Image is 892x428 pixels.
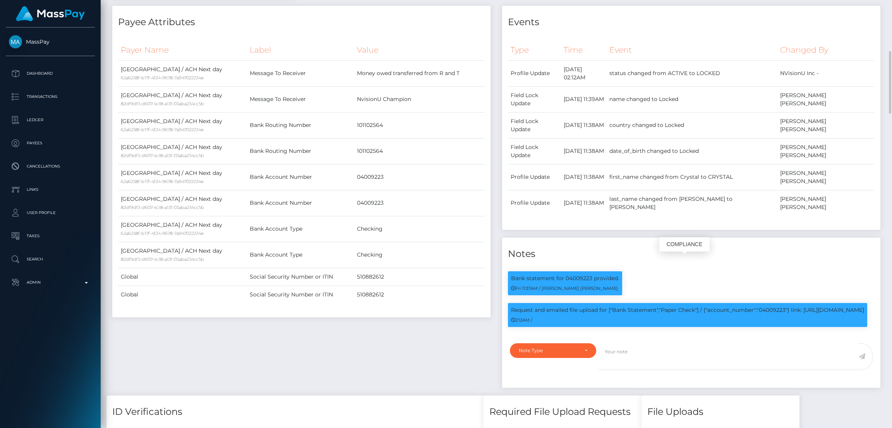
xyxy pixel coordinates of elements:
[777,138,875,164] td: [PERSON_NAME] [PERSON_NAME]
[777,60,875,86] td: NVisionU Inc -
[511,274,619,282] p: Bank statement for 04009223 provided.
[519,348,578,354] div: Note Type
[354,39,485,61] th: Value
[607,39,777,61] th: Event
[9,114,92,126] p: Ledger
[508,60,561,86] td: Profile Update
[121,153,204,158] small: 82df9df3-d607-4c18-a13f-03aba234cc5b
[118,286,247,303] td: Global
[247,138,354,164] td: Bank Routing Number
[9,137,92,149] p: Payees
[607,86,777,112] td: name changed to Locked
[511,306,864,314] p: Request and emailed file upload for ["Bank Statement","Paper Check"] / {"account_number":"0400922...
[511,286,618,291] small: Fri 11:37AM / [PERSON_NAME] [PERSON_NAME]
[247,190,354,216] td: Bank Account Number
[6,134,95,153] a: Payees
[9,277,92,288] p: Admin
[647,405,794,419] h4: File Uploads
[118,60,247,86] td: [GEOGRAPHIC_DATA] / ACH Next day
[6,157,95,176] a: Cancellations
[354,268,485,286] td: 510882612
[510,343,596,358] button: Note Type
[9,35,22,48] img: MassPay
[118,39,247,61] th: Payer Name
[511,317,532,323] small: 2:12AM /
[16,6,85,21] img: MassPay Logo
[6,87,95,106] a: Transactions
[561,164,607,190] td: [DATE] 11:38AM
[508,15,875,29] h4: Events
[354,286,485,303] td: 510882612
[9,91,92,103] p: Transactions
[6,110,95,130] a: Ledger
[247,216,354,242] td: Bank Account Type
[9,253,92,265] p: Search
[247,112,354,138] td: Bank Routing Number
[777,164,875,190] td: [PERSON_NAME] [PERSON_NAME]
[354,190,485,216] td: 04009223
[354,242,485,268] td: Checking
[6,203,95,223] a: User Profile
[489,405,636,419] h4: Required File Upload Requests
[561,138,607,164] td: [DATE] 11:38AM
[561,112,607,138] td: [DATE] 11:38AM
[118,86,247,112] td: [GEOGRAPHIC_DATA] / ACH Next day
[9,161,92,172] p: Cancellations
[508,86,561,112] td: Field Lock Update
[247,242,354,268] td: Bank Account Type
[561,86,607,112] td: [DATE] 11:39AM
[561,60,607,86] td: [DATE] 02:12AM
[9,207,92,219] p: User Profile
[9,230,92,242] p: Taxes
[508,247,875,261] h4: Notes
[118,242,247,268] td: [GEOGRAPHIC_DATA] / ACH Next day
[247,86,354,112] td: Message To Receiver
[121,127,204,132] small: 62a6238f-b17f-4f24-9678-7a947022234e
[508,39,561,61] th: Type
[118,112,247,138] td: [GEOGRAPHIC_DATA] / ACH Next day
[247,286,354,303] td: Social Security Number or ITIN
[112,405,478,419] h4: ID Verifications
[607,112,777,138] td: country changed to Locked
[607,60,777,86] td: status changed from ACTIVE to LOCKED
[508,112,561,138] td: Field Lock Update
[354,86,485,112] td: NvisionU Champion
[247,60,354,86] td: Message To Receiver
[354,164,485,190] td: 04009223
[354,112,485,138] td: 101102564
[6,38,95,45] span: MassPay
[508,164,561,190] td: Profile Update
[561,190,607,216] td: [DATE] 11:38AM
[777,39,875,61] th: Changed By
[118,138,247,164] td: [GEOGRAPHIC_DATA] / ACH Next day
[118,216,247,242] td: [GEOGRAPHIC_DATA] / ACH Next day
[247,164,354,190] td: Bank Account Number
[247,268,354,286] td: Social Security Number or ITIN
[9,68,92,79] p: Dashboard
[561,39,607,61] th: Time
[121,101,204,106] small: 82df9df3-d607-4c18-a13f-03aba234cc5b
[118,190,247,216] td: [GEOGRAPHIC_DATA] / ACH Next day
[607,164,777,190] td: first_name changed from Crystal to CRYSTAL
[508,138,561,164] td: Field Lock Update
[354,138,485,164] td: 101102564
[121,179,204,184] small: 62a6238f-b17f-4f24-9678-7a947022234e
[121,205,204,210] small: 82df9df3-d607-4c18-a13f-03aba234cc5b
[777,86,875,112] td: [PERSON_NAME] [PERSON_NAME]
[118,164,247,190] td: [GEOGRAPHIC_DATA] / ACH Next day
[777,190,875,216] td: [PERSON_NAME] [PERSON_NAME]
[6,250,95,269] a: Search
[121,75,204,80] small: 62a6238f-b17f-4f24-9678-7a947022234e
[354,216,485,242] td: Checking
[354,60,485,86] td: Money owed transferred from R and T
[118,15,485,29] h4: Payee Attributes
[9,184,92,195] p: Links
[121,231,204,236] small: 62a6238f-b17f-4f24-9678-7a947022234e
[6,180,95,199] a: Links
[659,237,710,252] div: COMPLIANCE
[118,268,247,286] td: Global
[6,64,95,83] a: Dashboard
[6,273,95,292] a: Admin
[777,112,875,138] td: [PERSON_NAME] [PERSON_NAME]
[607,190,777,216] td: last_name changed from [PERSON_NAME] to [PERSON_NAME]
